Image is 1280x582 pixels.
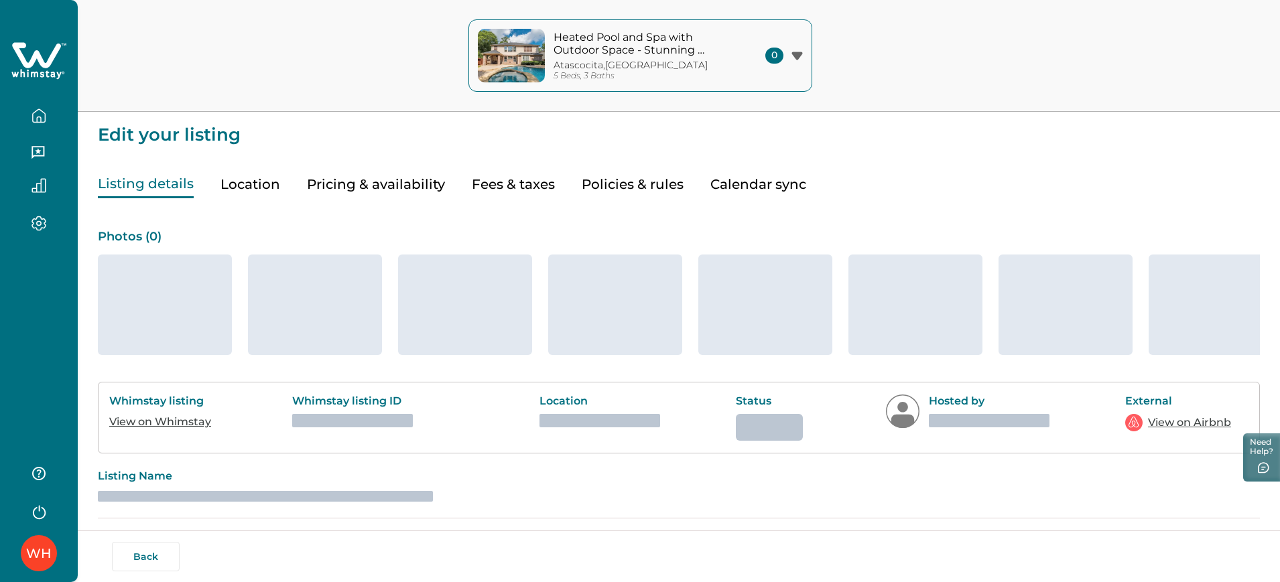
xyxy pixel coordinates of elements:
p: Atascocita , [GEOGRAPHIC_DATA] [554,60,708,71]
p: Photos ( 0 ) [98,230,1260,244]
p: Whimstay listing ID [292,394,463,408]
p: Edit your listing [98,112,1260,144]
button: property-coverHeated Pool and Spa with Outdoor Space - Stunning RetreatAtascocita,[GEOGRAPHIC_DAT... [468,19,812,92]
p: Hosted by [929,394,1049,408]
button: Fees & taxes [472,171,555,198]
p: 5 Beds, 3 Baths [554,71,615,81]
p: Heated Pool and Spa with Outdoor Space - Stunning Retreat [554,31,734,57]
p: Whimstay listing [109,394,216,408]
p: Location [539,394,660,408]
button: Calendar sync [710,171,806,198]
button: Policies & rules [582,171,684,198]
div: Whimstay Host [26,537,52,569]
a: View on Airbnb [1148,415,1231,431]
button: Pricing & availability [307,171,445,198]
a: View on Whimstay [109,415,211,428]
p: External [1125,394,1232,408]
p: Status [736,394,810,408]
p: Listing Name [98,469,1260,483]
button: Listing details [98,171,194,198]
img: property-cover [478,29,545,82]
button: Location [220,171,280,198]
span: 0 [765,48,783,64]
button: Back [112,542,180,571]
